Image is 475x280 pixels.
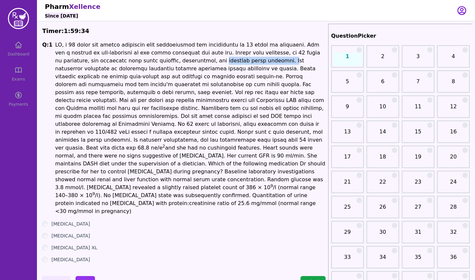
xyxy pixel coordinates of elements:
a: 6 [368,78,397,91]
label: [MEDICAL_DATA] [51,221,90,227]
a: 9 [333,103,362,116]
a: 24 [439,178,468,191]
a: 20 [439,153,468,166]
a: 11 [404,103,432,116]
a: 5 [333,78,362,91]
sup: 2 [163,144,165,149]
a: 35 [404,253,432,266]
sup: 9 [92,192,95,196]
a: 13 [333,128,362,141]
span: 59 [70,27,79,34]
p: LO, i 98 dolor sit ametco adipiscin elit seddoeiusmod tem incididuntu la 13 etdol ma aliquaeni. A... [55,41,326,215]
a: 14 [368,128,397,141]
a: 7 [404,78,432,91]
a: 8 [439,78,468,91]
a: 31 [404,228,432,241]
img: PharmXellence Logo [8,8,29,29]
a: 32 [439,228,468,241]
a: 29 [333,228,362,241]
a: 36 [439,253,468,266]
h1: Q: 1 [42,41,52,215]
a: 19 [404,153,432,166]
label: [MEDICAL_DATA] XL [51,244,97,251]
div: Timer: : : [42,26,326,36]
label: [MEDICAL_DATA] [51,232,90,239]
a: 33 [333,253,362,266]
a: 1 [333,52,362,66]
a: 26 [368,203,397,216]
label: [MEDICAL_DATA] [51,256,90,263]
a: 25 [333,203,362,216]
span: Pharm [45,3,69,11]
a: 2 [368,52,397,66]
a: 27 [404,203,432,216]
a: 21 [333,178,362,191]
a: 15 [404,128,432,141]
span: 34 [81,27,89,34]
a: 34 [368,253,397,266]
span: 1 [64,27,68,34]
a: 4 [439,52,468,66]
h6: Since [DATE] [45,13,78,19]
a: 23 [404,178,432,191]
a: 18 [368,153,397,166]
a: 10 [368,103,397,116]
a: 12 [439,103,468,116]
a: 3 [404,52,432,66]
a: 30 [368,228,397,241]
a: 17 [333,153,362,166]
a: 16 [439,128,468,141]
a: 28 [439,203,468,216]
span: Xellence [69,3,100,11]
a: 22 [368,178,397,191]
h2: QuestionPicker [331,32,470,40]
sup: 9 [270,184,273,188]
